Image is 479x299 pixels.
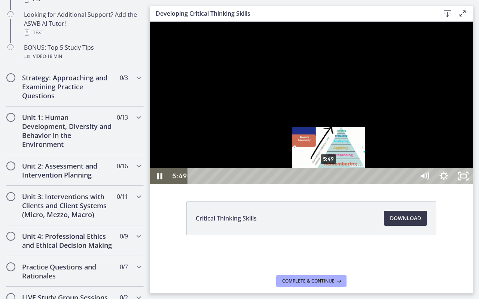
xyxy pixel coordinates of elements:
div: Text [24,28,141,37]
h2: Unit 4: Professional Ethics and Ethical Decision Making [22,232,113,250]
h2: Unit 3: Interventions with Clients and Client Systems (Micro, Mezzo, Macro) [22,192,113,219]
h2: Practice Questions and Rationales [22,262,113,280]
div: BONUS: Top 5 Study Tips [24,43,141,61]
h2: Strategy: Approaching and Examining Practice Questions [22,73,113,100]
h2: Unit 1: Human Development, Diversity and Behavior in the Environment [22,113,113,149]
button: Complete & continue [276,275,347,287]
span: Critical Thinking Skills [196,214,257,223]
span: · 18 min [46,52,62,61]
span: 0 / 7 [120,262,128,271]
div: Video [24,52,141,61]
span: 0 / 9 [120,232,128,241]
span: 0 / 16 [117,161,128,170]
button: Unfullscreen [304,146,323,163]
span: 0 / 11 [117,192,128,201]
span: 0 / 3 [120,73,128,82]
h2: Unit 2: Assessment and Intervention Planning [22,161,113,179]
h3: Developing Critical Thinking Skills [156,9,428,18]
span: Complete & continue [282,278,335,284]
iframe: Video Lesson [150,22,473,184]
div: Looking for Additional Support? Add the ASWB AI Tutor! [24,10,141,37]
button: Mute [265,146,284,163]
span: Download [390,214,421,223]
button: Show settings menu [284,146,304,163]
a: Download [384,211,427,226]
span: 0 / 13 [117,113,128,122]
